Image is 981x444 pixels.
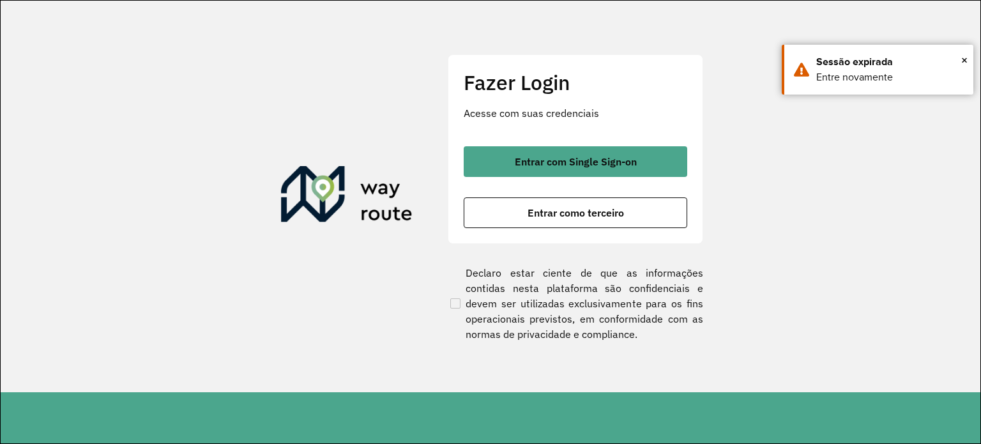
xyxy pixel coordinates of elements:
button: button [464,197,687,228]
h2: Fazer Login [464,70,687,95]
button: button [464,146,687,177]
label: Declaro estar ciente de que as informações contidas nesta plataforma são confidenciais e devem se... [448,265,703,342]
span: Entrar como terceiro [528,208,624,218]
p: Acesse com suas credenciais [464,105,687,121]
button: Close [961,50,968,70]
span: × [961,50,968,70]
div: Sessão expirada [816,54,964,70]
div: Entre novamente [816,70,964,85]
img: Roteirizador AmbevTech [281,166,413,227]
span: Entrar com Single Sign-on [515,157,637,167]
